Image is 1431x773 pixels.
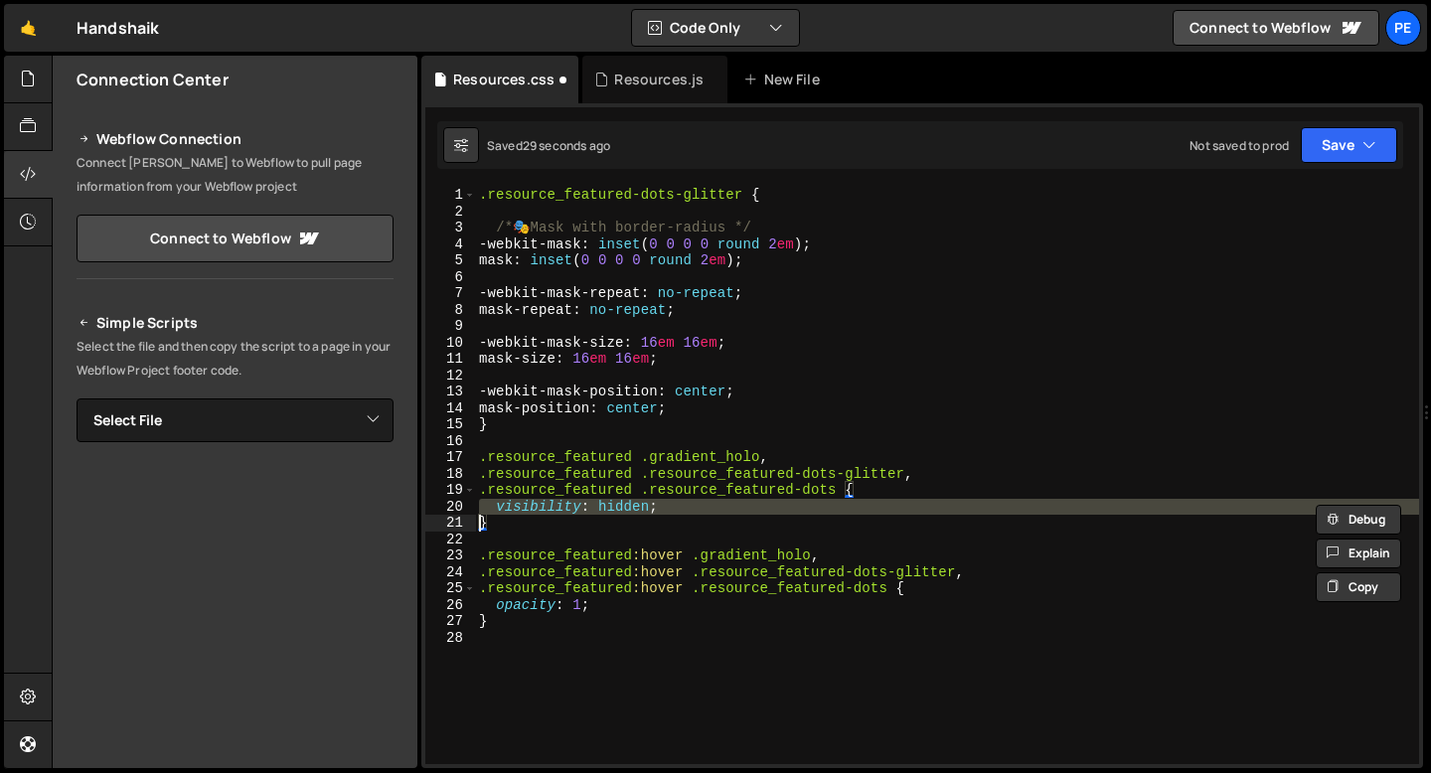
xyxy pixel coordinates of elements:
[77,127,394,151] h2: Webflow Connection
[77,16,159,40] div: Handshaik
[425,269,476,286] div: 6
[1316,505,1401,535] button: Debug
[425,499,476,516] div: 20
[425,236,476,253] div: 4
[425,433,476,450] div: 16
[425,187,476,204] div: 1
[425,335,476,352] div: 10
[425,252,476,269] div: 5
[77,311,394,335] h2: Simple Scripts
[425,449,476,466] div: 17
[614,70,704,89] div: Resources.js
[425,532,476,548] div: 22
[1301,127,1397,163] button: Save
[425,384,476,400] div: 13
[425,547,476,564] div: 23
[425,466,476,483] div: 18
[425,482,476,499] div: 19
[425,368,476,385] div: 12
[425,613,476,630] div: 27
[453,70,555,89] div: Resources.css
[1316,539,1401,568] button: Explain
[425,580,476,597] div: 25
[77,475,396,654] iframe: YouTube video player
[77,69,229,90] h2: Connection Center
[743,70,827,89] div: New File
[425,630,476,647] div: 28
[425,597,476,614] div: 26
[425,285,476,302] div: 7
[77,215,394,262] a: Connect to Webflow
[425,515,476,532] div: 21
[425,220,476,236] div: 3
[425,302,476,319] div: 8
[4,4,53,52] a: 🤙
[425,318,476,335] div: 9
[425,416,476,433] div: 15
[1316,572,1401,602] button: Copy
[632,10,799,46] button: Code Only
[487,137,610,154] div: Saved
[523,137,610,154] div: 29 seconds ago
[425,564,476,581] div: 24
[425,204,476,221] div: 2
[77,335,394,383] p: Select the file and then copy the script to a page in your Webflow Project footer code.
[1173,10,1379,46] a: Connect to Webflow
[1190,137,1289,154] div: Not saved to prod
[1385,10,1421,46] a: Pe
[425,400,476,417] div: 14
[77,151,394,199] p: Connect [PERSON_NAME] to Webflow to pull page information from your Webflow project
[425,351,476,368] div: 11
